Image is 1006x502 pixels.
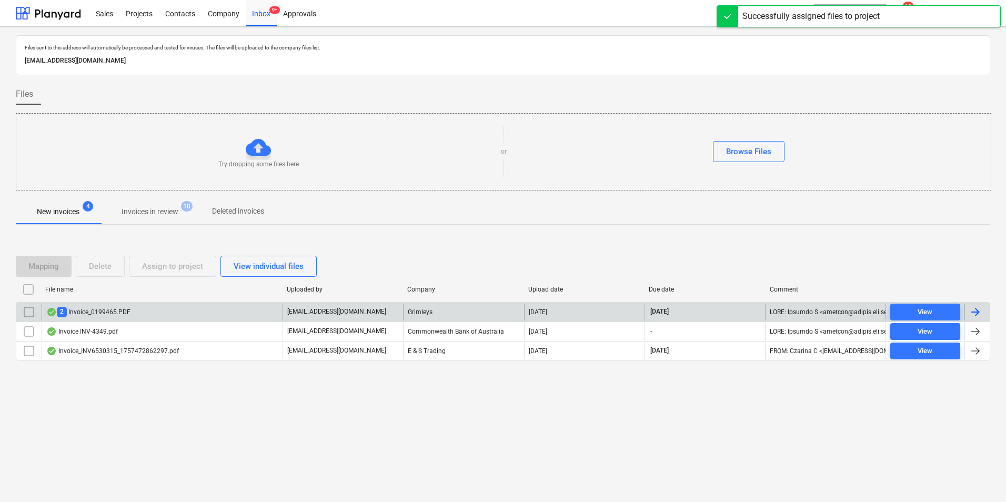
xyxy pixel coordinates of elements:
[234,259,304,273] div: View individual files
[45,286,278,293] div: File name
[46,308,57,316] div: OCR finished
[57,307,67,317] span: 2
[649,307,670,316] span: [DATE]
[649,346,670,355] span: [DATE]
[46,347,57,355] div: OCR finished
[16,113,991,190] div: Try dropping some files hereorBrowse Files
[529,308,547,316] div: [DATE]
[46,347,179,355] div: Invoice_INV6530315_1757472862297.pdf
[742,10,880,23] div: Successfully assigned files to project
[25,55,981,66] p: [EMAIL_ADDRESS][DOMAIN_NAME]
[16,88,33,101] span: Files
[528,286,640,293] div: Upload date
[181,201,193,212] span: 10
[918,345,932,357] div: View
[46,307,130,317] div: Invoice_0199465.PDF
[269,6,280,14] span: 9+
[953,451,1006,502] iframe: Chat Widget
[649,327,653,336] span: -
[890,343,960,359] button: View
[649,286,761,293] div: Due date
[46,327,57,336] div: OCR finished
[220,256,317,277] button: View individual files
[403,343,524,359] div: E & S Trading
[529,347,547,355] div: [DATE]
[25,44,981,51] p: Files sent to this address will automatically be processed and tested for viruses. The files will...
[713,141,784,162] button: Browse Files
[218,160,299,169] p: Try dropping some files here
[37,206,79,217] p: New invoices
[212,206,264,217] p: Deleted invoices
[918,326,932,338] div: View
[501,147,507,156] p: or
[83,201,93,212] span: 4
[407,286,519,293] div: Company
[46,327,118,336] div: Invoice INV-4349.pdf
[918,306,932,318] div: View
[529,328,547,335] div: [DATE]
[287,286,399,293] div: Uploaded by
[122,206,178,217] p: Invoices in review
[287,307,386,316] p: [EMAIL_ADDRESS][DOMAIN_NAME]
[770,286,882,293] div: Comment
[726,145,771,158] div: Browse Files
[403,304,524,320] div: Grimleys
[287,346,386,355] p: [EMAIL_ADDRESS][DOMAIN_NAME]
[287,327,386,336] p: [EMAIL_ADDRESS][DOMAIN_NAME]
[890,323,960,340] button: View
[403,323,524,340] div: Commonwealth Bank of Australia
[890,304,960,320] button: View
